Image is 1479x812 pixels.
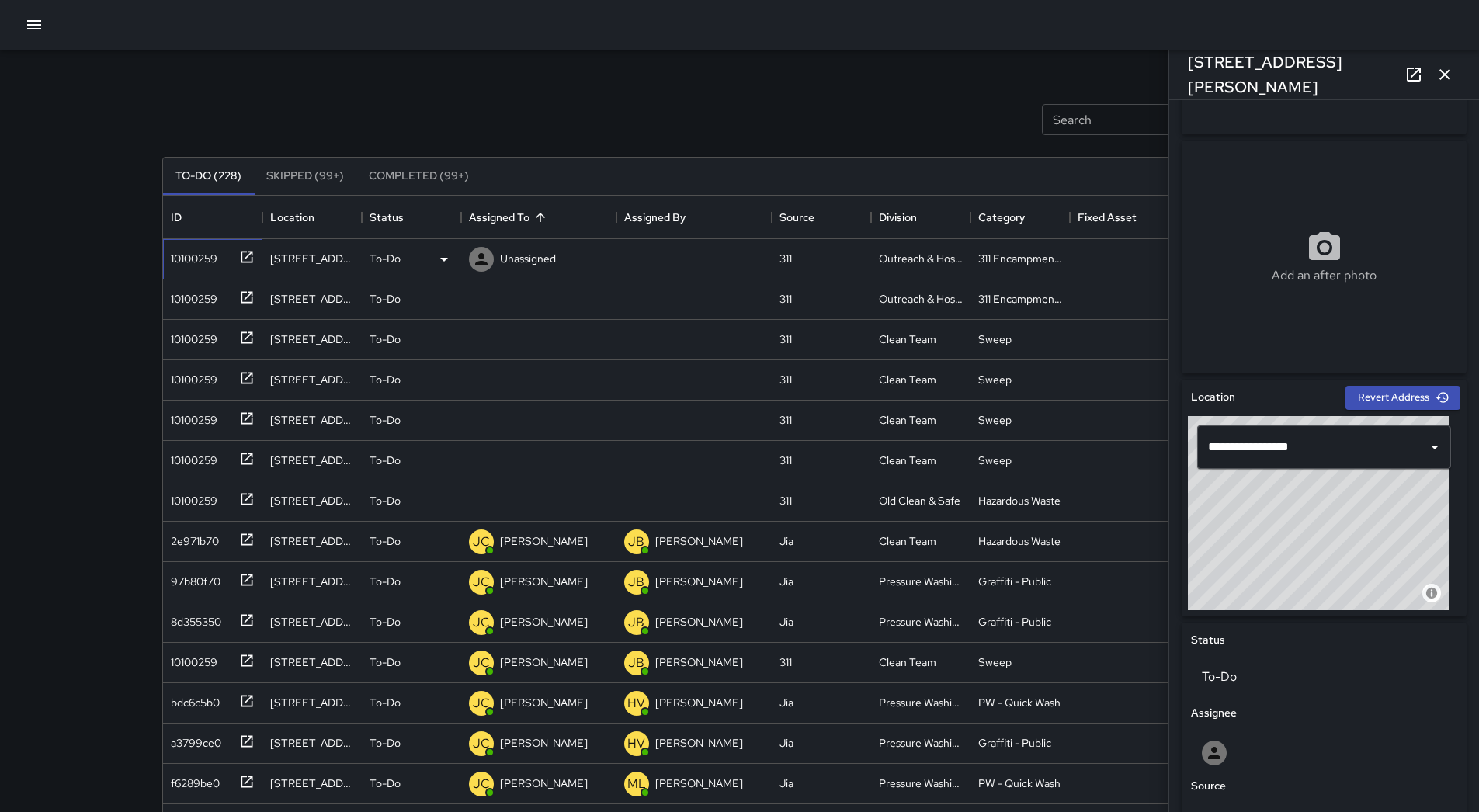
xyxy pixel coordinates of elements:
[879,574,963,589] div: Pressure Washing
[627,694,645,713] p: HV
[978,574,1051,589] div: Graffiti - Public
[779,614,793,630] div: Jia
[165,366,217,387] div: 10100259
[616,196,772,239] div: Assigned By
[879,735,963,751] div: Pressure Washing
[165,487,217,508] div: 10100259
[370,776,401,791] p: To-Do
[165,325,217,347] div: 10100259
[370,331,401,347] p: To-Do
[978,695,1061,710] div: PW - Quick Wash
[879,654,936,670] div: Clean Team
[500,776,588,791] p: [PERSON_NAME]
[628,573,644,592] p: JB
[165,527,219,549] div: 2e971b70
[779,251,792,266] div: 311
[879,331,936,347] div: Clean Team
[165,406,217,428] div: 10100259
[270,614,354,630] div: 1101 Market Street
[978,776,1061,791] div: PW - Quick Wash
[628,613,644,632] p: JB
[655,614,743,630] p: [PERSON_NAME]
[879,251,963,266] div: Outreach & Hospitality
[879,493,960,508] div: Old Clean & Safe
[270,372,354,387] div: 457 Minna Street
[655,533,743,549] p: [PERSON_NAME]
[879,614,963,630] div: Pressure Washing
[879,453,936,468] div: Clean Team
[879,291,963,307] div: Outreach & Hospitality
[500,735,588,751] p: [PERSON_NAME]
[779,533,793,549] div: Jia
[370,196,404,239] div: Status
[978,614,1051,630] div: Graffiti - Public
[978,372,1012,387] div: Sweep
[978,654,1012,670] div: Sweep
[270,251,354,266] div: 941 Howard Street
[270,695,354,710] div: 30 Grove Street
[779,493,792,508] div: 311
[871,196,970,239] div: Division
[270,331,354,347] div: 135 6th Street
[879,412,936,428] div: Clean Team
[370,574,401,589] p: To-Do
[254,158,356,195] button: Skipped (99+)
[370,251,401,266] p: To-Do
[500,251,556,266] p: Unassigned
[165,608,221,630] div: 8d355350
[655,735,743,751] p: [PERSON_NAME]
[165,567,220,589] div: 97b80f70
[779,695,793,710] div: Jia
[370,372,401,387] p: To-Do
[1078,196,1137,239] div: Fixed Asset
[370,412,401,428] p: To-Do
[270,493,354,508] div: 580 Stevenson Street
[163,196,262,239] div: ID
[978,196,1025,239] div: Category
[772,196,871,239] div: Source
[270,533,354,549] div: 1029 Market Street
[500,533,588,549] p: [PERSON_NAME]
[779,412,792,428] div: 311
[171,196,182,239] div: ID
[779,735,793,751] div: Jia
[270,196,314,239] div: Location
[879,372,936,387] div: Clean Team
[879,776,963,791] div: Pressure Washing
[627,775,646,793] p: ML
[529,206,551,228] button: Sort
[779,453,792,468] div: 311
[628,654,644,672] p: JB
[165,648,217,670] div: 10100259
[879,196,917,239] div: Division
[165,689,220,710] div: bdc6c5b0
[270,453,354,468] div: 1091 Market Street
[779,776,793,791] div: Jia
[270,412,354,428] div: 481 Minna Street
[779,654,792,670] div: 311
[627,734,645,753] p: HV
[500,574,588,589] p: [PERSON_NAME]
[500,695,588,710] p: [PERSON_NAME]
[370,493,401,508] p: To-Do
[978,412,1012,428] div: Sweep
[779,574,793,589] div: Jia
[473,694,490,713] p: JC
[655,695,743,710] p: [PERSON_NAME]
[270,574,354,589] div: 1101 Market Street
[370,735,401,751] p: To-Do
[628,533,644,551] p: JB
[270,654,354,670] div: 1075 Market Street
[165,729,221,751] div: a3799ce0
[655,776,743,791] p: [PERSON_NAME]
[469,196,529,239] div: Assigned To
[473,613,490,632] p: JC
[655,654,743,670] p: [PERSON_NAME]
[362,196,461,239] div: Status
[370,614,401,630] p: To-Do
[978,493,1061,508] div: Hazardous Waste
[500,654,588,670] p: [PERSON_NAME]
[270,291,354,307] div: 743a Minna Street
[473,734,490,753] p: JC
[270,735,354,751] div: 993 Mission Street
